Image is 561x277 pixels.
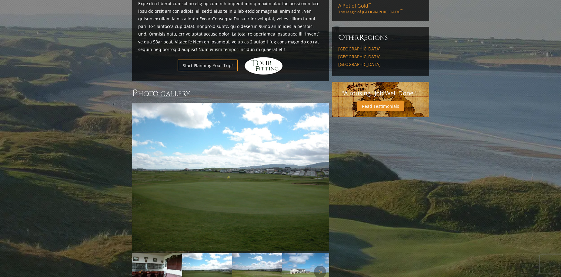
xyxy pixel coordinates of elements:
[368,2,371,7] sup: ™
[244,57,283,75] img: Hidden Links
[338,2,423,15] a: A Pot of Gold™The Magic of [GEOGRAPHIC_DATA]™
[338,62,423,67] a: [GEOGRAPHIC_DATA]
[338,2,371,9] span: A Pot of Gold
[338,54,423,60] a: [GEOGRAPHIC_DATA]
[357,101,404,111] a: Read Testimonials
[338,88,423,99] p: "A rousing "Job Well Done"."
[178,60,238,71] a: Start Planning Your Trip!
[338,33,345,43] span: O
[338,33,423,43] h6: ther egions
[338,46,423,52] a: [GEOGRAPHIC_DATA]
[132,87,329,99] h3: Photo Gallery
[400,9,402,13] sup: ™
[359,33,364,43] span: R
